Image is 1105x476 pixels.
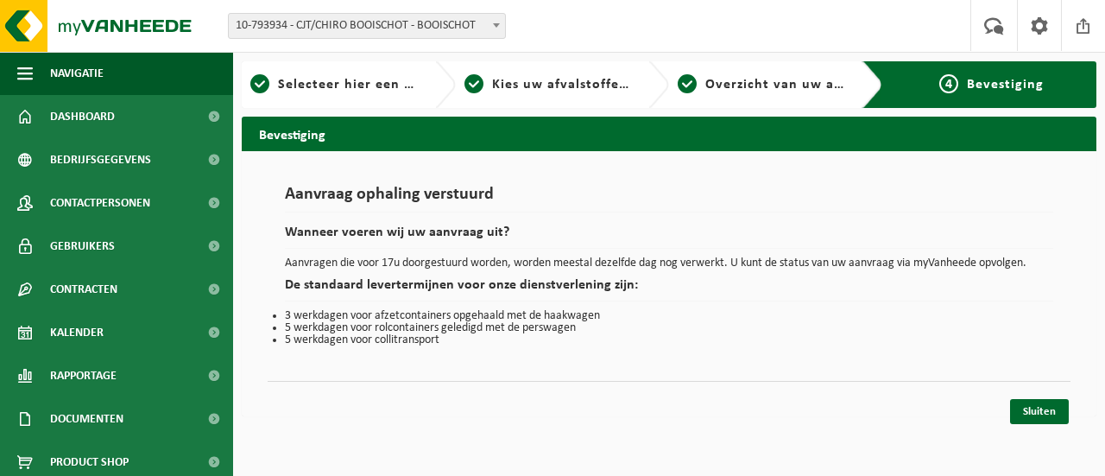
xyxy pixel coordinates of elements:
[50,311,104,354] span: Kalender
[229,14,505,38] span: 10-793934 - CJT/CHIRO BOOISCHOT - BOOISCHOT
[228,13,506,39] span: 10-793934 - CJT/CHIRO BOOISCHOT - BOOISCHOT
[464,74,483,93] span: 2
[242,117,1096,150] h2: Bevestiging
[285,186,1053,213] h1: Aanvraag ophaling verstuurd
[278,78,464,92] span: Selecteer hier een vestiging
[285,278,1053,301] h2: De standaard levertermijnen voor onze dienstverlening zijn:
[939,74,958,93] span: 4
[50,181,150,225] span: Contactpersonen
[705,78,887,92] span: Overzicht van uw aanvraag
[250,74,269,93] span: 1
[50,95,115,138] span: Dashboard
[50,268,117,311] span: Contracten
[492,78,729,92] span: Kies uw afvalstoffen en recipiënten
[250,74,421,95] a: 1Selecteer hier een vestiging
[50,397,123,441] span: Documenten
[1010,399,1069,424] a: Sluiten
[967,78,1044,92] span: Bevestiging
[285,257,1053,270] p: Aanvragen die voor 17u doorgestuurd worden, worden meestal dezelfde dag nog verwerkt. U kunt de s...
[285,334,1053,346] li: 5 werkdagen voor collitransport
[678,74,697,93] span: 3
[464,74,635,95] a: 2Kies uw afvalstoffen en recipiënten
[50,225,115,268] span: Gebruikers
[285,322,1053,334] li: 5 werkdagen voor rolcontainers geledigd met de perswagen
[50,138,151,181] span: Bedrijfsgegevens
[50,354,117,397] span: Rapportage
[678,74,849,95] a: 3Overzicht van uw aanvraag
[285,310,1053,322] li: 3 werkdagen voor afzetcontainers opgehaald met de haakwagen
[50,52,104,95] span: Navigatie
[285,225,1053,249] h2: Wanneer voeren wij uw aanvraag uit?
